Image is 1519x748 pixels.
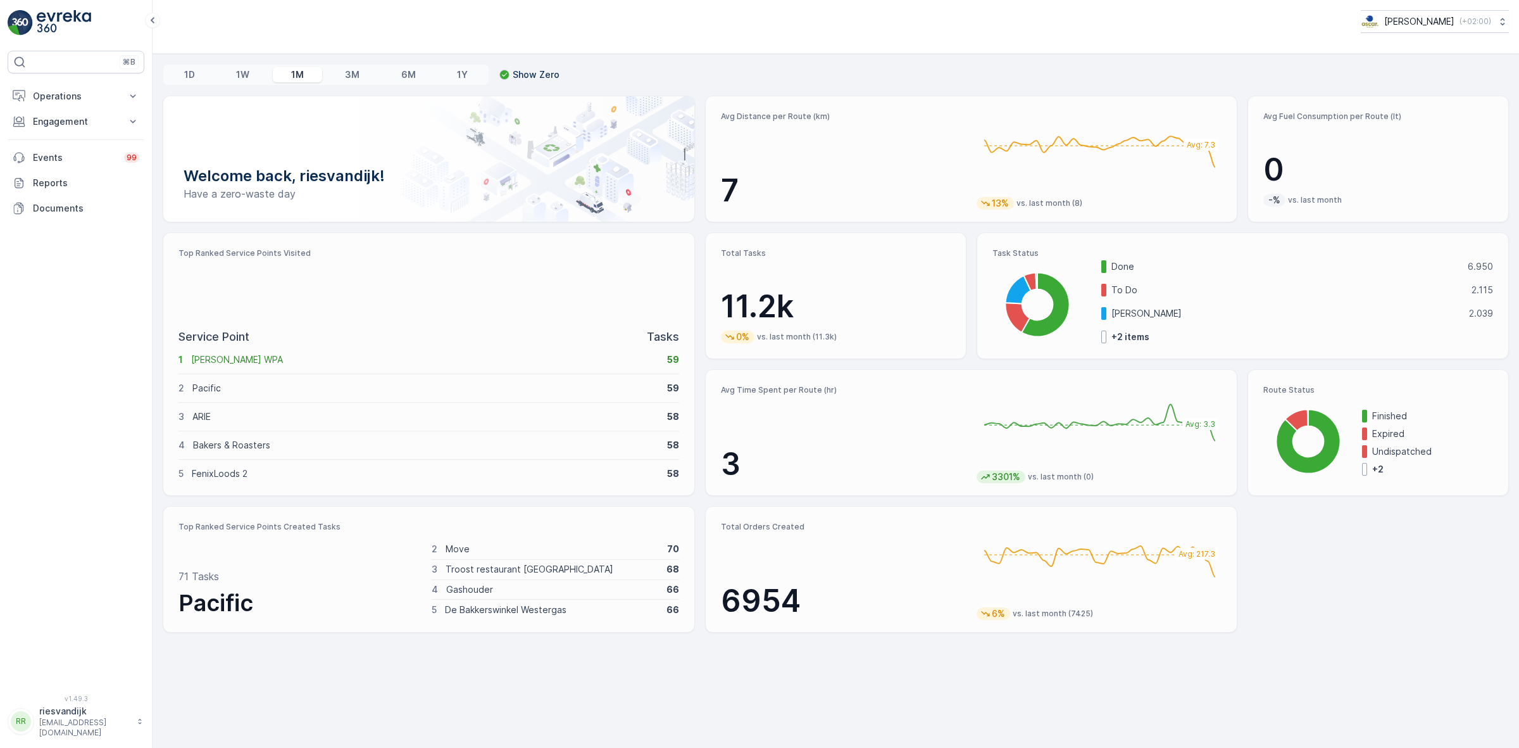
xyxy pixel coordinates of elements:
p: Total Tasks [721,248,951,258]
p: Avg Time Spent per Route (hr) [721,385,966,395]
p: De Bakkerswinkel Westergas [445,604,659,616]
p: vs. last month [1288,195,1342,205]
p: Service Point [178,328,249,346]
p: 4 [178,439,185,452]
p: 3M [345,68,359,81]
p: 1 [178,353,183,366]
p: Operations [33,90,119,103]
button: [PERSON_NAME](+02:00) [1361,10,1509,33]
p: -% [1267,194,1282,206]
p: 3 [432,563,437,576]
p: riesvandijk [39,705,130,718]
p: ⌘B [123,57,135,67]
p: Expired [1372,428,1493,440]
p: vs. last month (7425) [1013,609,1093,619]
img: logo [8,10,33,35]
p: 6.950 [1468,260,1493,273]
p: 4 [432,583,438,596]
p: Task Status [992,248,1493,258]
p: 58 [667,439,679,452]
a: Reports [8,170,144,196]
p: 2 [178,382,184,395]
p: [PERSON_NAME] [1111,307,1461,320]
p: Gashouder [446,583,659,596]
p: Engagement [33,115,119,128]
p: Avg Fuel Consumption per Route (lt) [1263,111,1493,122]
p: 58 [667,410,679,423]
p: Documents [33,202,139,215]
p: 59 [667,353,679,366]
p: 6M [401,68,416,81]
p: 3301% [991,471,1022,483]
p: Show Zero [513,68,559,81]
p: 2 [432,543,437,555]
p: 0% [735,331,751,343]
p: 66 [666,604,679,616]
img: logo_light-DOdMpM7g.png [37,10,91,35]
p: Reports [33,177,139,189]
a: Events99 [8,145,144,170]
p: 6954 [721,582,966,620]
p: 70 [667,543,679,555]
p: 1M [291,68,304,81]
span: Pacific [178,589,253,617]
p: 3 [721,445,966,483]
button: Engagement [8,109,144,134]
p: 11.2k [721,288,951,326]
p: 2.115 [1472,284,1493,296]
p: 66 [666,583,679,596]
p: 6% [991,607,1006,620]
button: RRriesvandijk[EMAIL_ADDRESS][DOMAIN_NAME] [8,705,144,738]
p: 58 [667,467,679,480]
p: 7 [721,172,966,210]
p: Undispatched [1372,445,1493,458]
p: Have a zero-waste day [184,186,674,201]
p: Events [33,151,116,164]
div: RR [11,711,31,732]
a: Documents [8,196,144,221]
p: FenixLoods 2 [192,467,659,480]
p: + 2 items [1111,331,1149,343]
p: 2.039 [1469,307,1493,320]
p: 5 [178,467,184,480]
p: 1D [184,68,195,81]
p: [EMAIL_ADDRESS][DOMAIN_NAME] [39,718,130,738]
p: To Do [1111,284,1463,296]
p: [PERSON_NAME] WPA [191,353,659,366]
p: Route Status [1263,385,1493,395]
p: 13% [991,197,1010,210]
p: Move [446,543,659,555]
p: Top Ranked Service Points Visited [178,248,679,258]
p: Total Orders Created [721,522,966,532]
p: vs. last month (8) [1016,198,1082,208]
p: 5 [432,604,437,616]
p: ARIE [192,410,659,423]
p: 3 [178,410,184,423]
p: 99 [127,153,137,163]
p: 68 [666,563,679,576]
p: ( +02:00 ) [1460,16,1491,27]
p: Welcome back, riesvandijk! [184,166,674,186]
p: 59 [667,382,679,395]
span: v 1.49.3 [8,695,144,702]
p: vs. last month (11.3k) [757,332,837,342]
p: + 2 [1372,463,1384,476]
p: Tasks [647,328,679,346]
p: 71 Tasks [178,569,219,584]
p: 1Y [457,68,468,81]
p: [PERSON_NAME] [1384,15,1454,28]
p: Pacific [192,382,659,395]
p: 0 [1263,151,1493,189]
p: vs. last month (0) [1028,472,1094,482]
p: Avg Distance per Route (km) [721,111,966,122]
p: Top Ranked Service Points Created Tasks [178,522,679,532]
p: Finished [1372,410,1493,422]
p: Troost restaurant [GEOGRAPHIC_DATA] [446,563,659,576]
p: Bakers & Roasters [193,439,659,452]
img: basis-logo_rgb2x.png [1361,15,1379,29]
p: 1W [236,68,249,81]
p: Done [1111,260,1460,273]
button: Operations [8,84,144,109]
